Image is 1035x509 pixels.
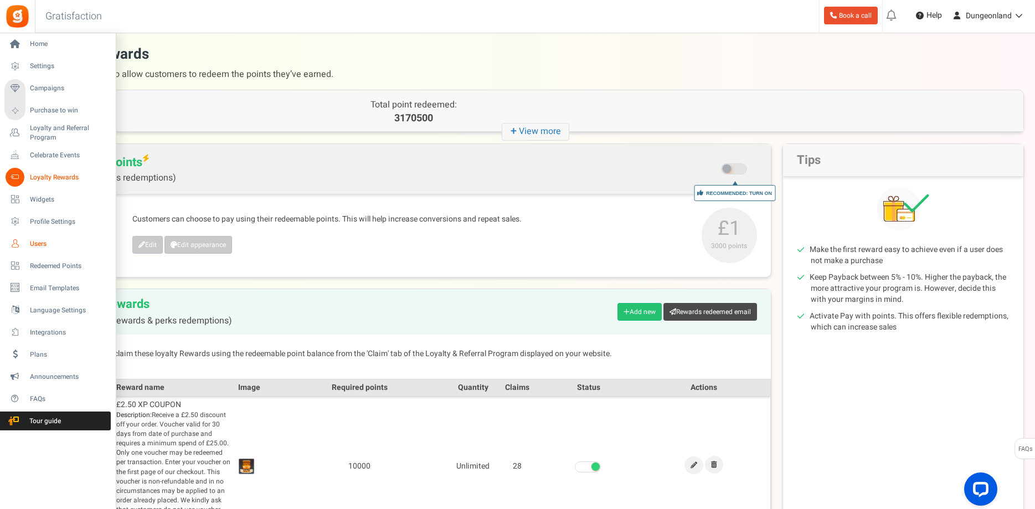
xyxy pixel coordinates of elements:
a: Language Settings [4,301,111,320]
p: 3170500 [292,111,536,126]
span: FAQs [1018,439,1033,460]
th: Claims [495,379,539,396]
a: Campaigns [4,79,111,98]
a: Add new [617,303,662,321]
li: Activate Pay with points. This offers flexible redemptions, which can increase sales [811,311,1010,333]
a: Email Templates [4,279,111,297]
th: Required points [269,379,451,396]
a: Plans [4,345,111,364]
a: Edit [684,456,703,474]
span: (Flexible points redemptions) [60,173,176,183]
th: Image [235,379,269,396]
th: Quantity [451,379,495,396]
span: Settings [30,61,107,71]
h2: Tips [783,144,1024,176]
a: Loyalty Rewards [4,168,111,187]
span: Announcements [30,372,107,382]
span: Campaigns [30,84,107,93]
img: Gratisfaction [5,4,30,29]
span: (Fixed points rewards & perks redemptions) [60,316,232,326]
p: Customers can choose to pay using their redeemable points. This will help increase conversions an... [132,214,691,225]
h2: Loyalty Rewards [60,297,232,326]
a: Celebrate Events [4,146,111,164]
a: Profile Settings [4,212,111,231]
h1: Loyalty rewards [46,44,1024,84]
span: Email Templates [30,284,107,293]
a: Loyalty and Referral Program [4,124,111,142]
span: Celebrate Events [30,151,107,160]
a: Integrations [4,323,111,342]
span: Widgets [30,195,107,204]
a: Edit appearance [164,236,232,254]
a: Users [4,234,111,253]
span: Dungeonland [966,10,1012,22]
li: Keep Payback between 5% - 10%. Higher the payback, the more attractive your program is. However, ... [811,272,1010,305]
a: Widgets [4,190,111,209]
span: Loyalty and Referral Program [30,124,111,142]
a: FAQs [4,389,111,408]
p: Customers can claim these loyalty Rewards using the redeemable point balance from the 'Claim' tab... [60,348,757,359]
th: Actions [638,379,770,396]
span: Purchase to win [30,106,107,115]
span: Multiple options to allow customers to redeem the points they’ve earned. [46,64,1024,84]
span: Users [30,239,107,249]
span: Help [924,10,942,21]
span: Profile Settings [30,217,107,227]
th: Reward name [114,379,235,396]
span: Redeemed Points [30,261,107,271]
span: Plans [30,350,107,359]
th: Status [539,379,638,396]
span: £1 [702,208,757,263]
img: Tips [877,187,929,230]
a: Remove [705,456,723,474]
span: Loyalty Rewards [30,173,107,182]
a: Book a call [824,7,878,24]
span: Language Settings [30,306,107,315]
b: Description: [116,410,152,420]
a: Settings [4,57,111,76]
a: Edit [132,236,163,254]
a: Home [4,35,111,54]
h3: Gratisfaction [33,6,114,28]
li: Make the first reward easy to achieve even if a user does not make a purchase [811,244,1010,266]
span: FAQs [30,394,107,404]
img: Reward [238,458,255,475]
strong: + [511,124,519,140]
small: 3000 points [704,241,754,251]
span: Integrations [30,328,107,337]
p: Total point redeemed: [292,99,536,111]
a: Help [912,7,946,24]
i: View more [502,123,569,141]
span: Home [30,39,107,49]
span: Tour guide [5,417,83,426]
a: Redeemed Points [4,256,111,275]
span: Pay with points [60,155,176,183]
a: Rewards redeemed email [663,303,757,321]
a: Announcements [4,367,111,386]
a: Purchase to win [4,101,111,120]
